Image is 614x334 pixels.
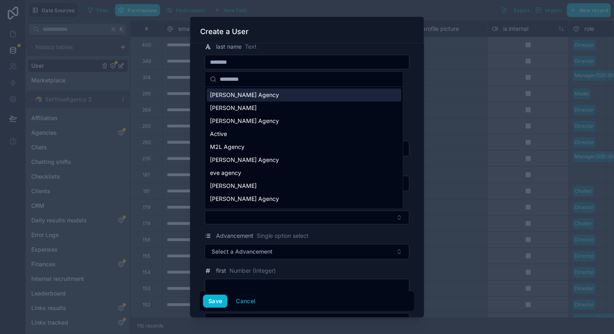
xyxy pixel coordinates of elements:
[210,104,257,112] span: [PERSON_NAME]
[205,211,409,224] button: Select Button
[216,43,242,51] span: last name
[245,43,257,51] span: Text
[210,143,244,151] span: M2L Agency
[205,244,409,259] button: Select Button
[210,117,279,125] span: [PERSON_NAME] Agency
[210,182,257,190] span: [PERSON_NAME]
[210,195,279,203] span: [PERSON_NAME] Agency
[257,232,309,240] span: Single option select
[210,169,241,177] span: eve agency
[210,208,257,216] span: [PERSON_NAME]
[212,248,272,256] span: Select a Advancement
[216,267,226,275] span: first
[210,91,279,99] span: [PERSON_NAME] Agency
[203,295,227,308] button: Save
[229,267,276,275] span: Number (Integer)
[205,313,409,327] button: Select Button
[205,87,403,209] div: Suggestions
[231,295,261,308] button: Cancel
[216,232,253,240] span: Advancement
[210,156,279,164] span: [PERSON_NAME] Agency
[200,27,249,37] h3: Create a User
[210,130,227,138] span: Active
